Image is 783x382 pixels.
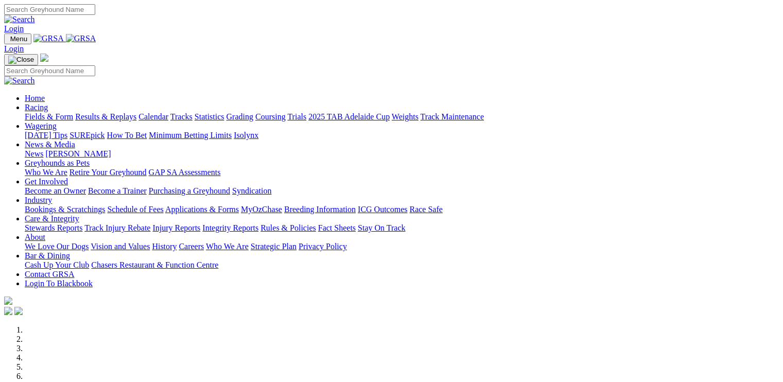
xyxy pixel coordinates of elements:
[409,205,442,214] a: Race Safe
[25,159,90,167] a: Greyhounds as Pets
[25,223,779,233] div: Care & Integrity
[4,4,95,15] input: Search
[25,168,67,177] a: Who We Are
[25,140,75,149] a: News & Media
[25,205,105,214] a: Bookings & Scratchings
[358,205,407,214] a: ICG Outcomes
[149,168,221,177] a: GAP SA Assessments
[195,112,224,121] a: Statistics
[308,112,390,121] a: 2025 TAB Adelaide Cup
[165,205,239,214] a: Applications & Forms
[25,177,68,186] a: Get Involved
[45,149,111,158] a: [PERSON_NAME]
[318,223,356,232] a: Fact Sheets
[107,131,147,140] a: How To Bet
[25,168,779,177] div: Greyhounds as Pets
[421,112,484,121] a: Track Maintenance
[69,131,105,140] a: SUREpick
[25,205,779,214] div: Industry
[25,94,45,102] a: Home
[202,223,258,232] a: Integrity Reports
[4,307,12,315] img: facebook.svg
[25,214,79,223] a: Care & Integrity
[25,223,82,232] a: Stewards Reports
[25,149,43,158] a: News
[287,112,306,121] a: Trials
[66,34,96,43] img: GRSA
[4,297,12,305] img: logo-grsa-white.png
[25,261,779,270] div: Bar & Dining
[232,186,271,195] a: Syndication
[392,112,419,121] a: Weights
[84,223,150,232] a: Track Injury Rebate
[206,242,249,251] a: Who We Are
[25,242,779,251] div: About
[260,223,316,232] a: Rules & Policies
[33,34,64,43] img: GRSA
[10,35,27,43] span: Menu
[234,131,258,140] a: Isolynx
[255,112,286,121] a: Coursing
[179,242,204,251] a: Careers
[152,242,177,251] a: History
[25,261,89,269] a: Cash Up Your Club
[75,112,136,121] a: Results & Replays
[170,112,193,121] a: Tracks
[91,242,150,251] a: Vision and Values
[358,223,405,232] a: Stay On Track
[91,261,218,269] a: Chasers Restaurant & Function Centre
[4,65,95,76] input: Search
[4,33,31,44] button: Toggle navigation
[241,205,282,214] a: MyOzChase
[25,186,86,195] a: Become an Owner
[299,242,347,251] a: Privacy Policy
[4,24,24,33] a: Login
[227,112,253,121] a: Grading
[69,168,147,177] a: Retire Your Greyhound
[152,223,200,232] a: Injury Reports
[25,112,73,121] a: Fields & Form
[8,56,34,64] img: Close
[25,242,89,251] a: We Love Our Dogs
[149,186,230,195] a: Purchasing a Greyhound
[4,54,38,65] button: Toggle navigation
[25,112,779,121] div: Racing
[4,15,35,24] img: Search
[25,131,779,140] div: Wagering
[25,233,45,241] a: About
[149,131,232,140] a: Minimum Betting Limits
[88,186,147,195] a: Become a Trainer
[25,121,57,130] a: Wagering
[25,186,779,196] div: Get Involved
[25,279,93,288] a: Login To Blackbook
[25,196,52,204] a: Industry
[138,112,168,121] a: Calendar
[25,131,67,140] a: [DATE] Tips
[107,205,163,214] a: Schedule of Fees
[251,242,297,251] a: Strategic Plan
[25,270,74,279] a: Contact GRSA
[40,54,48,62] img: logo-grsa-white.png
[284,205,356,214] a: Breeding Information
[25,149,779,159] div: News & Media
[25,103,48,112] a: Racing
[14,307,23,315] img: twitter.svg
[4,44,24,53] a: Login
[4,76,35,85] img: Search
[25,251,70,260] a: Bar & Dining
